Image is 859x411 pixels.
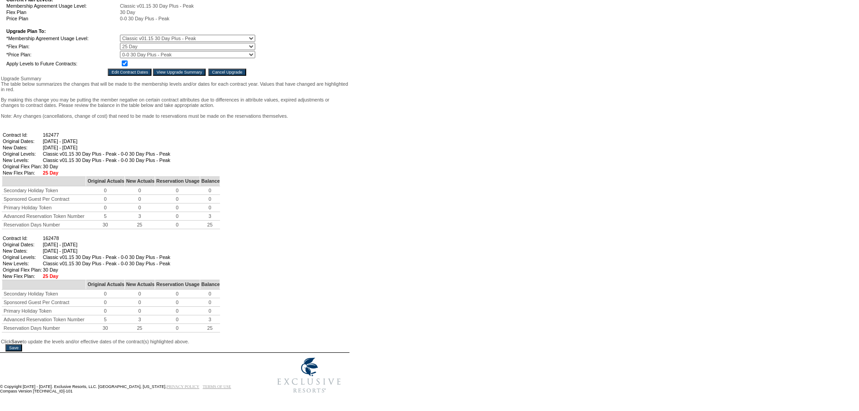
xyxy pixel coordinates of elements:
[86,315,124,324] td: 5
[86,203,124,212] td: 0
[11,339,23,344] b: Save
[200,280,220,290] td: Balance
[200,221,220,229] td: 25
[155,280,200,290] td: Reservation Usage
[3,139,42,144] td: Original Dates:
[86,186,124,195] td: 0
[43,273,170,279] td: 25 Day
[2,186,86,195] td: Secondary Holiday Token
[3,145,42,150] td: New Dates:
[86,221,124,229] td: 30
[155,203,200,212] td: 0
[86,195,124,203] td: 0
[43,139,170,144] td: [DATE] - [DATE]
[200,195,220,203] td: 0
[2,315,86,324] td: Advanced Reservation Token Number
[86,298,124,307] td: 0
[124,298,155,307] td: 0
[124,195,155,203] td: 0
[155,212,200,221] td: 0
[1,113,349,119] div: Note: Any changes (cancellations, change of cost) that need to be made to reservations must be ma...
[200,186,220,195] td: 0
[3,254,42,260] td: Original Levels:
[155,290,200,298] td: 0
[6,35,119,42] td: *Membership Agreement Usage Level:
[3,261,42,266] td: New Levels:
[1,81,349,92] p: The table below summarizes the changes that will be made to the membership levels and/or dates fo...
[200,315,220,324] td: 3
[2,324,86,332] td: Reservation Days Number
[108,69,152,76] input: Edit Contract Dates
[153,69,206,76] input: View Upgrade Summary
[3,151,42,157] td: Original Levels:
[200,203,220,212] td: 0
[3,267,42,272] td: Original Flex Plan:
[86,212,124,221] td: 5
[86,290,124,298] td: 0
[3,132,42,138] td: Contract Id:
[208,69,246,76] input: Cancel Upgrade
[43,157,170,163] td: Classic v01.15 30 Day Plus - Peak - 0-0 30 Day Plus - Peak
[124,177,155,186] td: New Actuals
[3,236,42,241] td: Contract Id:
[43,145,170,150] td: [DATE] - [DATE]
[155,315,200,324] td: 0
[120,16,170,21] span: 0-0 30 Day Plus - Peak
[86,307,124,315] td: 0
[124,186,155,195] td: 0
[6,43,119,50] td: *Flex Plan:
[43,170,170,175] td: 25 Day
[2,298,86,307] td: Sponsored Guest Per Contract
[43,254,170,260] td: Classic v01.15 30 Day Plus - Peak - 0-0 30 Day Plus - Peak
[155,195,200,203] td: 0
[2,307,86,315] td: Primary Holiday Token
[2,290,86,298] td: Secondary Holiday Token
[155,307,200,315] td: 0
[2,221,86,229] td: Reservation Days Number
[124,290,155,298] td: 0
[6,59,119,68] td: Apply Levels to Future Contracts:
[1,76,349,81] div: Upgrade Summary
[124,212,155,221] td: 3
[166,384,199,389] a: PRIVACY POLICY
[6,9,119,15] td: Flex Plan
[124,307,155,315] td: 0
[124,315,155,324] td: 3
[43,151,170,157] td: Classic v01.15 30 Day Plus - Peak - 0-0 30 Day Plus - Peak
[3,248,42,254] td: New Dates:
[43,242,170,247] td: [DATE] - [DATE]
[43,132,170,138] td: 162477
[120,9,135,15] span: 30 Day
[3,157,42,163] td: New Levels:
[124,280,155,290] td: New Actuals
[269,353,349,398] img: Exclusive Resorts
[155,324,200,332] td: 0
[43,267,170,272] td: 30 Day
[124,203,155,212] td: 0
[86,177,124,186] td: Original Actuals
[2,203,86,212] td: Primary Holiday Token
[86,324,124,332] td: 30
[1,339,349,344] p: Click to update the levels and/or effective dates of the contract(s) highlighted above.
[43,261,170,266] td: Classic v01.15 30 Day Plus - Peak - 0-0 30 Day Plus - Peak
[6,51,119,58] td: *Price Plan:
[3,170,42,175] td: New Flex Plan:
[6,3,119,9] td: Membership Agreement Usage Level:
[2,195,86,203] td: Sponsored Guest Per Contract
[200,324,220,332] td: 25
[155,186,200,195] td: 0
[200,290,220,298] td: 0
[43,164,170,169] td: 30 Day
[200,177,220,186] td: Balance
[124,221,155,229] td: 25
[5,344,22,351] input: Save
[43,248,170,254] td: [DATE] - [DATE]
[200,307,220,315] td: 0
[6,16,119,21] td: Price Plan
[203,384,231,389] a: TERMS OF USE
[200,298,220,307] td: 0
[86,280,124,290] td: Original Actuals
[155,298,200,307] td: 0
[155,177,200,186] td: Reservation Usage
[3,242,42,247] td: Original Dates:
